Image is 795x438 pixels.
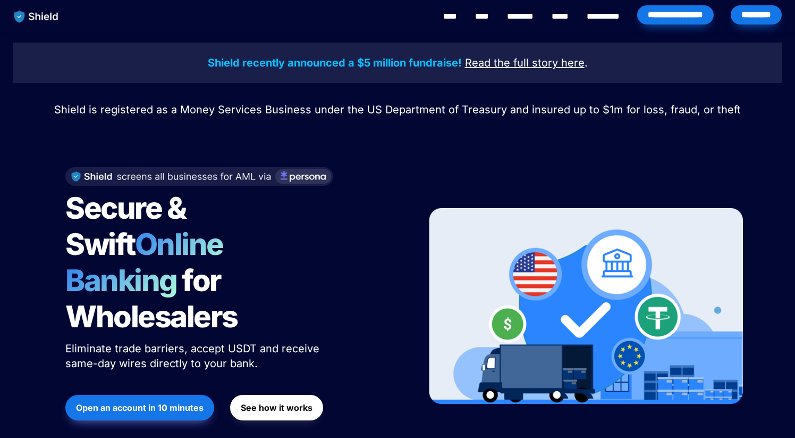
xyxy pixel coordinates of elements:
[208,56,462,69] strong: Shield recently announced a $5 million fundraise!
[465,56,558,69] u: Read the full story
[561,56,585,69] u: here
[76,402,204,413] strong: Open an account in 10 minutes
[9,5,64,28] img: website logo
[65,190,191,262] span: Secure & Swift
[65,262,238,335] span: for Wholesalers
[230,395,323,420] button: See how it works
[465,58,558,69] a: Read the full story
[65,395,214,420] button: Open an account in 10 minutes
[65,342,323,370] span: Eliminate trade barriers, accept USDT and receive same-day wires directly to your bank.
[230,390,323,426] a: See how it works
[241,402,312,413] strong: See how it works
[54,103,741,116] span: Shield is registered as a Money Services Business under the US Department of Treasury and insured...
[585,56,588,69] span: .
[65,390,214,426] a: Open an account in 10 minutes
[65,226,234,299] span: Online Banking
[561,58,585,69] a: here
